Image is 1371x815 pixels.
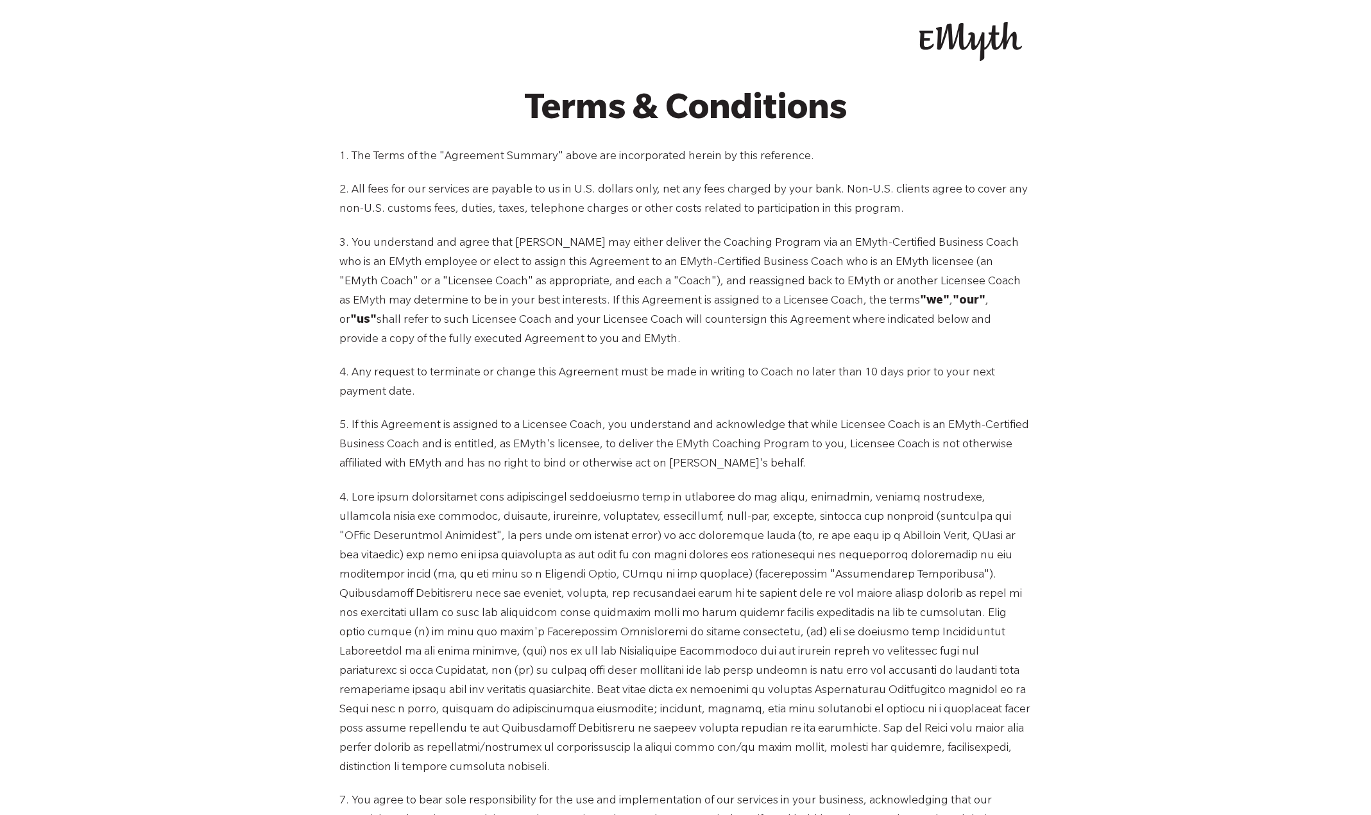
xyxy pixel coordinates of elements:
strong: "we" [920,295,949,308]
strong: "our" [953,295,985,308]
p: 4. Lore ipsum dolorsitamet cons adipiscingel seddoeiusmo temp in utlaboree do mag aliqu, enimadmi... [339,489,1032,778]
p: 2. All fees for our services are payable to us in U.S. dollars only, net any fees charged by your... [339,181,1032,219]
img: EMyth [919,22,1022,62]
h2: Terms & Conditions [339,92,1032,133]
p: 4. Any request to terminate or change this Agreement must be made in writing to Coach no later th... [339,364,1032,402]
iframe: Chat Widget [1307,753,1371,815]
p: 3. You understand and agree that [PERSON_NAME] may either deliver the Coaching Program via an EMy... [339,234,1032,350]
p: 1. The Terms of the "Agreement Summary" above are incorporated herein by this reference. [339,148,1032,167]
p: 5. If this Agreement is assigned to a Licensee Coach, you understand and acknowledge that while L... [339,416,1032,474]
strong: "us" [350,314,377,327]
